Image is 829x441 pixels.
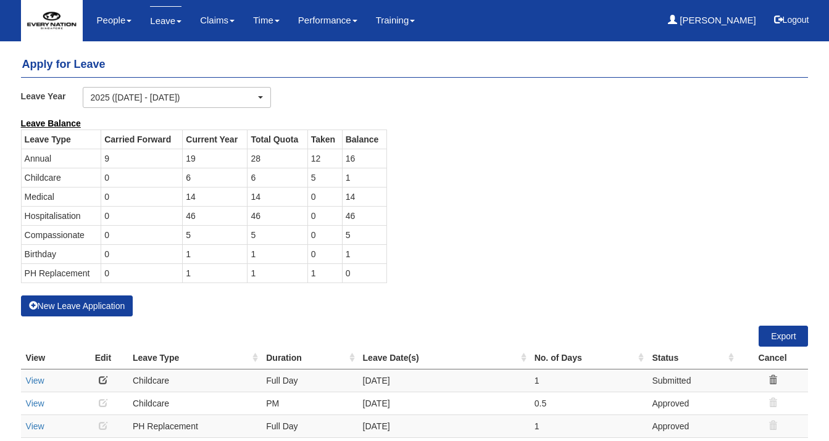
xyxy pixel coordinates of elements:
[128,392,261,414] td: Childcare
[342,206,386,225] td: 46
[307,244,342,263] td: 0
[21,347,78,369] th: View
[307,130,342,149] th: Taken
[21,52,809,78] h4: Apply for Leave
[342,130,386,149] th: Balance
[128,369,261,392] td: Childcare
[183,206,248,225] td: 46
[128,347,261,369] th: Leave Type : activate to sort column ascending
[253,6,280,35] a: Time
[150,6,181,35] a: Leave
[21,295,133,316] button: New Leave Application
[101,187,183,206] td: 0
[647,414,736,437] td: Approved
[530,414,648,437] td: 1
[307,263,342,282] td: 1
[21,244,101,263] td: Birthday
[200,6,235,35] a: Claims
[101,244,183,263] td: 0
[342,244,386,263] td: 1
[248,263,307,282] td: 1
[530,347,648,369] th: No. of Days : activate to sort column ascending
[248,225,307,244] td: 5
[21,263,101,282] td: PH Replacement
[307,206,342,225] td: 0
[248,244,307,263] td: 1
[21,118,81,128] b: Leave Balance
[737,347,809,369] th: Cancel
[358,347,530,369] th: Leave Date(s) : activate to sort column ascending
[248,206,307,225] td: 46
[183,168,248,187] td: 6
[759,326,808,347] a: Export
[342,187,386,206] td: 14
[21,87,83,105] label: Leave Year
[78,347,128,369] th: Edit
[261,414,357,437] td: Full Day
[248,130,307,149] th: Total Quota
[101,206,183,225] td: 0
[21,187,101,206] td: Medical
[342,225,386,244] td: 5
[530,392,648,414] td: 0.5
[307,149,342,168] td: 12
[307,187,342,206] td: 0
[183,263,248,282] td: 1
[342,263,386,282] td: 0
[101,263,183,282] td: 0
[183,149,248,168] td: 19
[647,392,736,414] td: Approved
[97,6,132,35] a: People
[248,149,307,168] td: 28
[26,421,44,431] a: View
[342,168,386,187] td: 1
[183,187,248,206] td: 14
[342,149,386,168] td: 16
[101,130,183,149] th: Carried Forward
[21,206,101,225] td: Hospitalisation
[261,392,357,414] td: PM
[183,225,248,244] td: 5
[21,168,101,187] td: Childcare
[128,414,261,437] td: PH Replacement
[248,168,307,187] td: 6
[183,244,248,263] td: 1
[765,5,818,35] button: Logout
[248,187,307,206] td: 14
[668,6,756,35] a: [PERSON_NAME]
[91,91,256,104] div: 2025 ([DATE] - [DATE])
[83,87,271,108] button: 2025 ([DATE] - [DATE])
[358,392,530,414] td: [DATE]
[358,369,530,392] td: [DATE]
[307,168,342,187] td: 5
[21,130,101,149] th: Leave Type
[26,398,44,408] a: View
[298,6,357,35] a: Performance
[101,149,183,168] td: 9
[26,376,44,385] a: View
[261,347,357,369] th: Duration : activate to sort column ascending
[21,149,101,168] td: Annual
[358,414,530,437] td: [DATE]
[21,225,101,244] td: Compassionate
[183,130,248,149] th: Current Year
[101,168,183,187] td: 0
[307,225,342,244] td: 0
[647,369,736,392] td: Submitted
[101,225,183,244] td: 0
[530,369,648,392] td: 1
[376,6,415,35] a: Training
[647,347,736,369] th: Status : activate to sort column ascending
[261,369,357,392] td: Full Day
